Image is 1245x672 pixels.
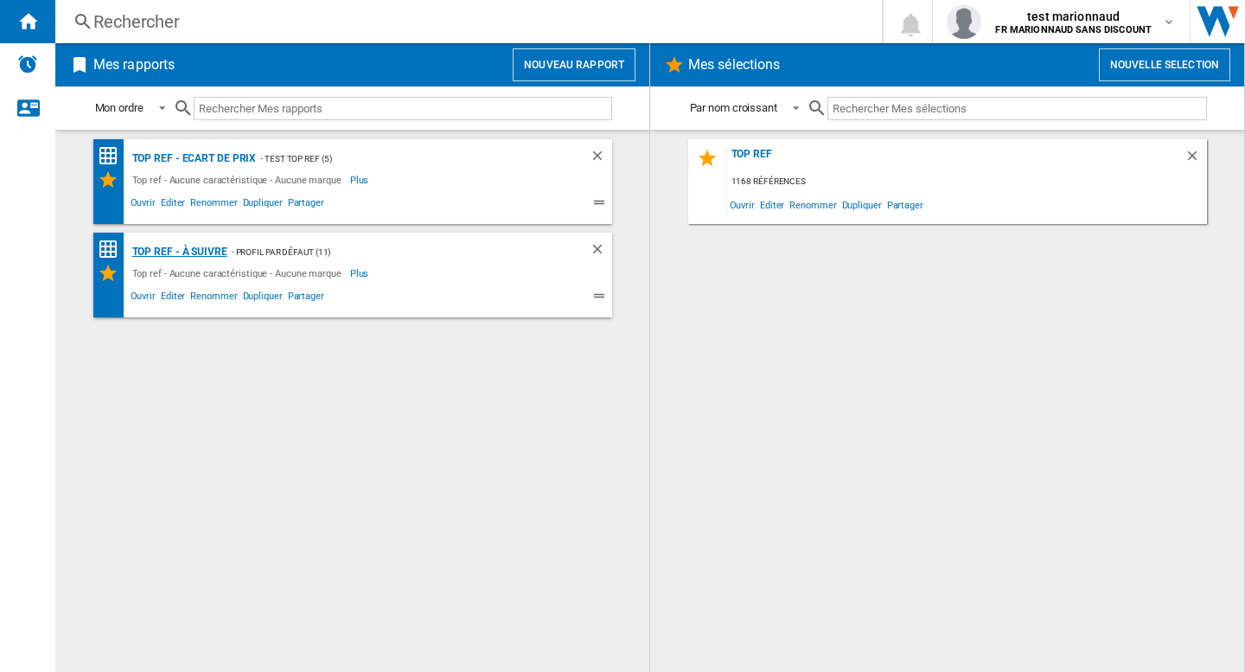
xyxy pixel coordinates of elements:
span: Partager [884,193,926,216]
span: Editer [757,193,787,216]
span: Editer [158,288,188,309]
div: - test top ref (5) [256,148,554,170]
span: Editer [158,195,188,215]
div: Top ref - Ecart de prix [128,148,257,170]
span: Dupliquer [840,193,884,216]
button: Nouvelle selection [1099,48,1230,81]
span: Plus [350,263,372,284]
div: Par nom croissant [690,101,777,114]
div: Mes Sélections [98,263,128,284]
div: Mon ordre [95,101,144,114]
div: Top ref [727,148,1184,171]
div: Supprimer [1184,148,1207,171]
h2: Mes rapports [90,48,178,81]
span: Renommer [188,288,239,309]
span: Dupliquer [240,195,285,215]
b: FR MARIONNAUD SANS DISCOUNT [995,24,1152,35]
div: Supprimer [590,241,612,263]
div: Top ref - Aucune caractéristique - Aucune marque [128,170,350,190]
div: Top ref - à suivre [128,241,227,263]
span: Partager [285,195,327,215]
input: Rechercher Mes sélections [827,97,1207,120]
div: Top ref - Aucune caractéristique - Aucune marque [128,263,350,284]
span: Renommer [787,193,839,216]
div: Supprimer [590,148,612,170]
img: alerts-logo.svg [17,54,38,74]
span: test marionnaud [995,8,1152,25]
div: Rechercher [93,10,837,34]
h2: Mes sélections [685,48,783,81]
input: Rechercher Mes rapports [194,97,612,120]
span: Ouvrir [128,195,158,215]
span: Partager [285,288,327,309]
div: 1168 références [727,171,1207,193]
img: profile.jpg [947,4,981,39]
span: Renommer [188,195,239,215]
div: Matrice des prix [98,239,128,260]
div: Matrice des prix [98,145,128,167]
div: - Profil par défaut (11) [227,241,555,263]
span: Ouvrir [128,288,158,309]
div: Mes Sélections [98,170,128,190]
button: Nouveau rapport [513,48,635,81]
span: Dupliquer [240,288,285,309]
span: Ouvrir [727,193,757,216]
span: Plus [350,170,372,190]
